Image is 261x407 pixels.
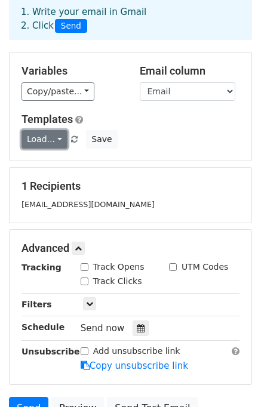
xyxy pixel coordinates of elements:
[22,64,122,78] h5: Variables
[22,347,80,356] strong: Unsubscribe
[22,130,67,149] a: Load...
[55,19,87,33] span: Send
[22,322,65,332] strong: Schedule
[93,261,145,273] label: Track Opens
[140,64,240,78] h5: Email column
[86,130,117,149] button: Save
[93,345,180,357] label: Add unsubscribe link
[12,5,249,33] div: 1. Write your email in Gmail 2. Click
[22,300,52,309] strong: Filters
[22,200,155,209] small: [EMAIL_ADDRESS][DOMAIN_NAME]
[22,113,73,125] a: Templates
[81,323,125,334] span: Send now
[22,82,94,101] a: Copy/paste...
[22,263,62,272] strong: Tracking
[201,350,261,407] iframe: Chat Widget
[22,242,239,255] h5: Advanced
[81,360,188,371] a: Copy unsubscribe link
[93,275,142,288] label: Track Clicks
[182,261,228,273] label: UTM Codes
[22,180,239,193] h5: 1 Recipients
